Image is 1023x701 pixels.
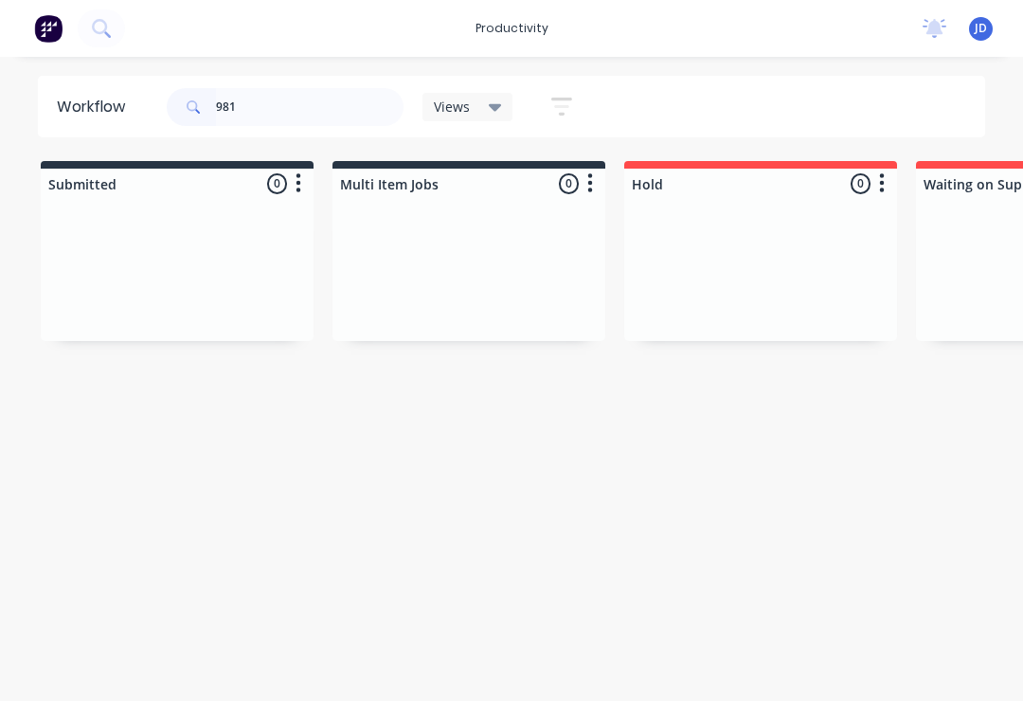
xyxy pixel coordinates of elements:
[57,96,135,118] div: Workflow
[434,97,470,117] span: Views
[975,20,987,37] span: JD
[34,14,63,43] img: Factory
[466,14,558,43] div: productivity
[216,88,404,126] input: Search for orders...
